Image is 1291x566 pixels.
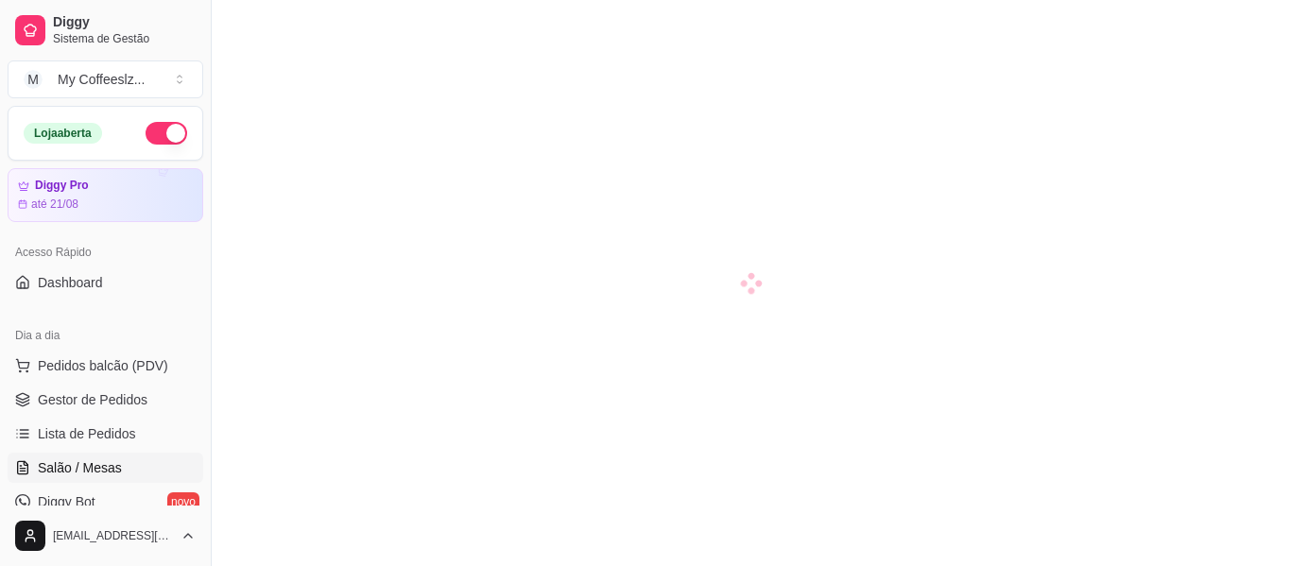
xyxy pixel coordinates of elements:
a: Diggy Proaté 21/08 [8,168,203,222]
button: Select a team [8,60,203,98]
a: Gestor de Pedidos [8,385,203,415]
article: até 21/08 [31,197,78,212]
span: Pedidos balcão (PDV) [38,356,168,375]
a: Diggy Botnovo [8,487,203,517]
span: Diggy [53,14,196,31]
a: Salão / Mesas [8,453,203,483]
div: Loja aberta [24,123,102,144]
a: Lista de Pedidos [8,419,203,449]
a: Dashboard [8,267,203,298]
span: Lista de Pedidos [38,424,136,443]
span: Sistema de Gestão [53,31,196,46]
button: [EMAIL_ADDRESS][DOMAIN_NAME] [8,513,203,558]
span: Diggy Bot [38,492,95,511]
span: Gestor de Pedidos [38,390,147,409]
div: My Coffeeslz ... [58,70,145,89]
a: DiggySistema de Gestão [8,8,203,53]
button: Alterar Status [146,122,187,145]
div: Dia a dia [8,320,203,351]
span: M [24,70,43,89]
div: Acesso Rápido [8,237,203,267]
button: Pedidos balcão (PDV) [8,351,203,381]
span: Salão / Mesas [38,458,122,477]
article: Diggy Pro [35,179,89,193]
span: Dashboard [38,273,103,292]
span: [EMAIL_ADDRESS][DOMAIN_NAME] [53,528,173,543]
